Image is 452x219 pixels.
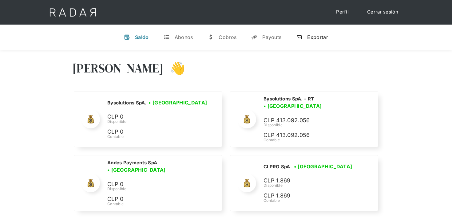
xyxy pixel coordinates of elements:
[264,131,356,140] p: CLP 413.092.056
[264,96,314,102] h2: Bysolutions SpA. - RT
[124,34,130,40] div: v
[361,6,404,18] a: Cerrar sesión
[107,166,166,174] h3: • [GEOGRAPHIC_DATA]
[107,201,214,207] div: Contable
[107,134,209,139] div: Contable
[264,191,356,200] p: CLP 1.869
[107,112,200,121] p: CLP 0
[107,119,209,124] div: Disponible
[296,34,302,40] div: n
[107,100,147,106] h2: Bysolutions SpA.
[307,34,328,40] div: Exportar
[264,102,322,110] h3: • [GEOGRAPHIC_DATA]
[219,34,236,40] div: Cobros
[72,61,164,76] h3: [PERSON_NAME]
[164,61,185,76] h3: 👋
[107,160,159,166] h2: Andes Payments SpA.
[330,6,355,18] a: Perfil
[135,34,149,40] div: Saldo
[264,137,371,143] div: Contable
[175,34,193,40] div: Abonos
[264,183,356,188] div: Disponible
[149,99,207,106] h3: • [GEOGRAPHIC_DATA]
[107,195,200,204] p: CLP 0
[264,198,356,203] div: Contable
[251,34,257,40] div: y
[264,176,356,185] p: CLP 1.869
[164,34,170,40] div: t
[264,122,371,128] div: Disponible
[107,127,200,136] p: CLP 0
[264,164,292,170] h2: CLPRO SpA.
[208,34,214,40] div: w
[262,34,281,40] div: Payouts
[107,180,200,189] p: CLP 0
[264,116,356,125] p: CLP 413.092.056
[107,186,214,192] div: Disponible
[294,163,352,170] h3: • [GEOGRAPHIC_DATA]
